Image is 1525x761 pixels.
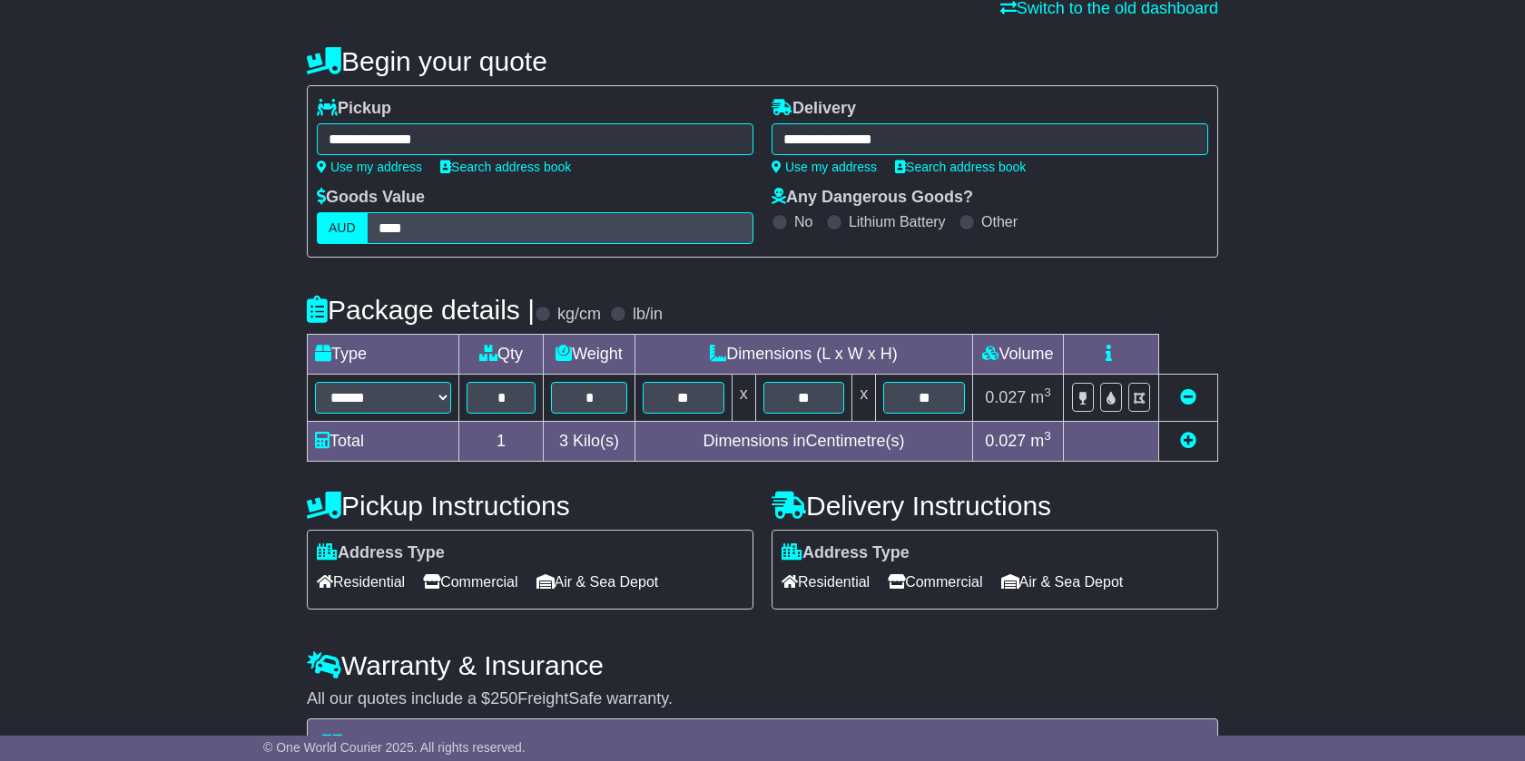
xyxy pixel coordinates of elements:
[985,388,1026,406] span: 0.027
[307,650,1218,680] h4: Warranty & Insurance
[1001,568,1124,596] span: Air & Sea Depot
[1030,432,1051,450] span: m
[308,335,459,375] td: Type
[1044,385,1051,399] sup: 3
[895,160,1026,174] a: Search address book
[317,160,422,174] a: Use my address
[985,432,1026,450] span: 0.027
[981,213,1018,230] label: Other
[852,375,876,422] td: x
[635,335,972,375] td: Dimensions (L x W x H)
[263,740,526,755] span: © One World Courier 2025. All rights reserved.
[559,432,568,450] span: 3
[1180,388,1196,406] a: Remove this item
[972,335,1063,375] td: Volume
[772,491,1218,521] h4: Delivery Instructions
[1044,429,1051,443] sup: 3
[849,213,946,230] label: Lithium Battery
[794,213,812,230] label: No
[307,491,753,521] h4: Pickup Instructions
[317,568,405,596] span: Residential
[782,543,910,563] label: Address Type
[772,99,856,119] label: Delivery
[635,422,972,462] td: Dimensions in Centimetre(s)
[307,295,535,325] h4: Package details |
[308,422,459,462] td: Total
[459,335,544,375] td: Qty
[307,46,1218,76] h4: Begin your quote
[772,188,973,208] label: Any Dangerous Goods?
[317,188,425,208] label: Goods Value
[544,335,635,375] td: Weight
[1180,432,1196,450] a: Add new item
[490,689,517,707] span: 250
[557,305,601,325] label: kg/cm
[732,375,755,422] td: x
[888,568,982,596] span: Commercial
[544,422,635,462] td: Kilo(s)
[1030,388,1051,406] span: m
[772,160,877,174] a: Use my address
[633,305,663,325] label: lb/in
[782,568,870,596] span: Residential
[423,568,517,596] span: Commercial
[317,212,368,244] label: AUD
[317,543,445,563] label: Address Type
[307,689,1218,709] div: All our quotes include a $ FreightSafe warranty.
[440,160,571,174] a: Search address book
[459,422,544,462] td: 1
[317,99,391,119] label: Pickup
[536,568,659,596] span: Air & Sea Depot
